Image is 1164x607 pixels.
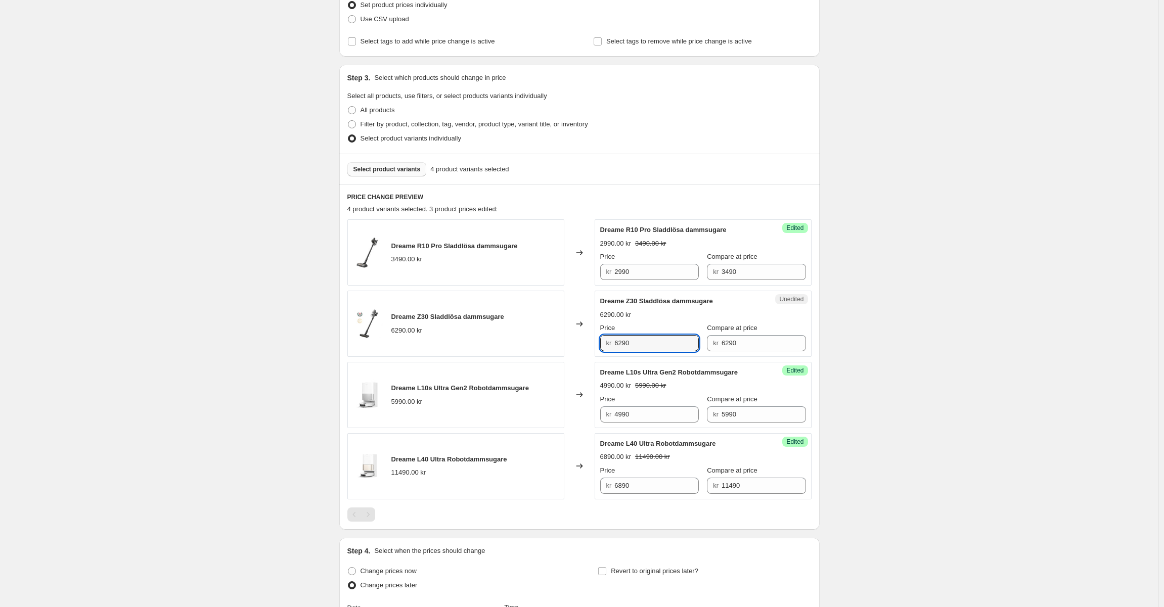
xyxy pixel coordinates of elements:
span: Edited [786,224,803,232]
span: kr [606,268,612,275]
nav: Pagination [347,507,375,522]
div: 5990.00 kr [391,397,422,407]
span: Dreame L40 Ultra Robotdammsugare [600,440,716,447]
span: Dreame L10s Ultra Gen2 Robotdammsugare [391,384,529,392]
span: 4 product variants selected. 3 product prices edited: [347,205,498,213]
span: kr [713,339,719,347]
img: 6391ace427ade714b70fb966024ae804_c463ca6e-2593-49d4-883d-219f11b0066b_80x.jpg [353,238,383,268]
span: kr [606,410,612,418]
span: kr [713,410,719,418]
span: kr [606,339,612,347]
div: 2990.00 kr [600,239,631,249]
img: 800_800v2_1_80x.png [353,309,383,339]
p: Select which products should change in price [374,73,506,83]
span: Set product prices individually [361,1,447,9]
span: Price [600,324,615,332]
span: Dreame Z30 Sladdlösa dammsugare [391,313,504,320]
div: 6890.00 kr [600,452,631,462]
div: 11490.00 kr [391,468,426,478]
div: 6290.00 kr [600,310,631,320]
span: Select tags to remove while price change is active [606,37,752,45]
span: Select all products, use filters, or select products variants individually [347,92,547,100]
p: Select when the prices should change [374,546,485,556]
span: Change prices later [361,581,418,589]
span: Compare at price [707,324,757,332]
h2: Step 4. [347,546,371,556]
span: Price [600,395,615,403]
span: Compare at price [707,466,757,474]
span: Unedited [779,295,803,303]
span: Compare at price [707,253,757,260]
strike: 11490.00 kr [635,452,670,462]
span: Change prices now [361,567,417,575]
span: Price [600,253,615,260]
span: Price [600,466,615,474]
div: 6290.00 kr [391,325,422,336]
span: Use CSV upload [361,15,409,23]
button: Select product variants [347,162,427,176]
span: kr [713,482,719,489]
span: Revert to original prices later? [611,567,698,575]
strike: 3490.00 kr [635,239,666,249]
span: Dreame Z30 Sladdlösa dammsugare [600,297,713,305]
span: Filter by product, collection, tag, vendor, product type, variant title, or inventory [361,120,588,128]
span: Compare at price [707,395,757,403]
div: 4990.00 kr [600,381,631,391]
span: 4 product variants selected [430,164,509,174]
span: Dreame L40 Ultra Robotdammsugare [391,455,507,463]
strike: 5990.00 kr [635,381,666,391]
span: Select product variants [353,165,421,173]
span: Edited [786,438,803,446]
span: Select tags to add while price change is active [361,37,495,45]
img: Total-Right-_-_01_80x.jpg [353,380,383,410]
span: Edited [786,366,803,375]
span: kr [606,482,612,489]
span: Select product variants individually [361,134,461,142]
div: 3490.00 kr [391,254,422,264]
img: Total-Right-_-_01_249aa156-d2d1-4f58-a495-1c68270fe036_80x.jpg [353,451,383,481]
h2: Step 3. [347,73,371,83]
span: Dreame R10 Pro Sladdlösa dammsugare [391,242,518,250]
span: Dreame L10s Ultra Gen2 Robotdammsugare [600,368,738,376]
span: Dreame R10 Pro Sladdlösa dammsugare [600,226,727,234]
h6: PRICE CHANGE PREVIEW [347,193,812,201]
span: All products [361,106,395,114]
span: kr [713,268,719,275]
